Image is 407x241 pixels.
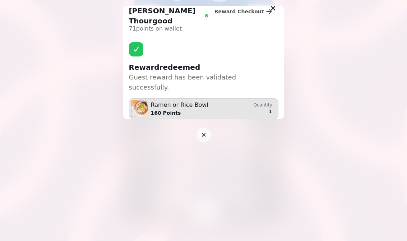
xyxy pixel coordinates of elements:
[129,6,204,26] p: [PERSON_NAME] Thourgood
[151,109,208,117] p: 160 Points
[209,6,278,17] button: Reward Checkout
[129,62,278,72] p: Reward redeemed
[254,102,272,108] p: Quantity
[129,24,209,33] p: 71 points on wallet
[131,100,148,117] img: aHR0cHM6Ly9maWxlcy5zdGFtcGVkZS5haS80ZGVjZmQwNS0yMTc0LTQ5YzYtOGI3ZS1mYTMxYWFiNjU3NTcvbWVkaWEvNjdiM...
[129,72,278,92] p: Guest reward has been validated successfully.
[214,9,264,14] span: Reward Checkout
[269,108,272,115] p: 1
[151,101,208,109] p: Ramen or Rice Bowl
